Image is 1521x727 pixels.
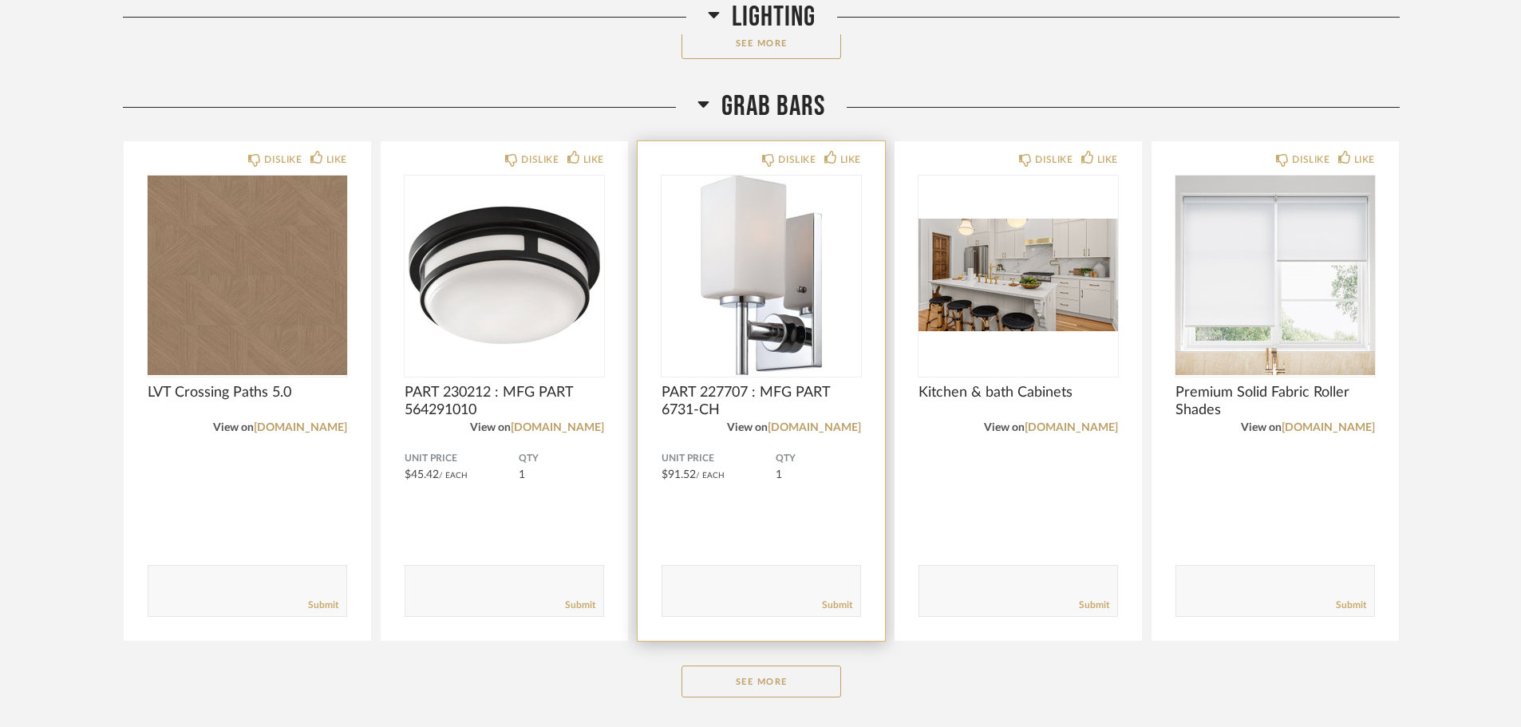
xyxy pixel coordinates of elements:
[439,472,468,480] span: / Each
[470,422,511,433] span: View on
[308,599,338,612] a: Submit
[1336,599,1366,612] a: Submit
[1175,176,1375,375] img: undefined
[254,422,347,433] a: [DOMAIN_NAME]
[776,452,861,465] span: QTY
[1354,152,1375,168] div: LIKE
[519,452,604,465] span: QTY
[662,384,861,419] span: PART 227707 : MFG PART 6731-CH
[1025,422,1118,433] a: [DOMAIN_NAME]
[405,384,604,419] span: PART 230212 : MFG PART 564291010
[213,422,254,433] span: View on
[681,27,841,59] button: See More
[148,176,347,375] img: undefined
[768,422,861,433] a: [DOMAIN_NAME]
[681,666,841,697] button: See More
[519,469,525,480] span: 1
[696,472,725,480] span: / Each
[405,469,439,480] span: $45.42
[1241,422,1282,433] span: View on
[264,152,302,168] div: DISLIKE
[1292,152,1329,168] div: DISLIKE
[405,176,604,375] img: undefined
[822,599,852,612] a: Submit
[919,176,1118,375] img: undefined
[583,152,604,168] div: LIKE
[1282,422,1375,433] a: [DOMAIN_NAME]
[662,452,776,465] span: Unit Price
[1079,599,1109,612] a: Submit
[1097,152,1118,168] div: LIKE
[662,176,861,375] img: undefined
[405,452,519,465] span: Unit Price
[511,422,604,433] a: [DOMAIN_NAME]
[727,422,768,433] span: View on
[721,89,825,124] span: Grab Bars
[521,152,559,168] div: DISLIKE
[919,384,1118,401] span: Kitchen & bath Cabinets
[840,152,861,168] div: LIKE
[662,469,696,480] span: $91.52
[148,384,347,401] span: LVT Crossing Paths 5.0
[778,152,816,168] div: DISLIKE
[1175,384,1375,419] span: Premium Solid Fabric Roller Shades
[1035,152,1073,168] div: DISLIKE
[326,152,347,168] div: LIKE
[565,599,595,612] a: Submit
[984,422,1025,433] span: View on
[776,469,782,480] span: 1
